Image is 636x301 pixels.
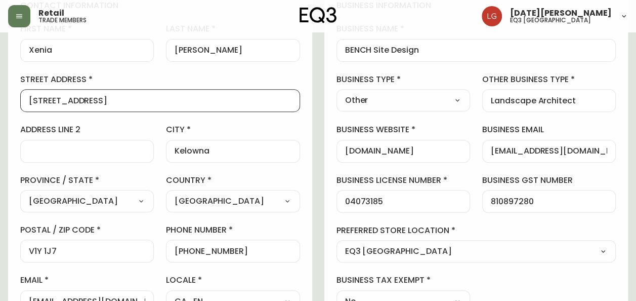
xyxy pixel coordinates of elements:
span: Retail [38,9,64,17]
img: logo [300,7,337,23]
img: 2638f148bab13be18035375ceda1d187 [482,6,502,26]
label: locale [166,275,300,286]
label: postal / zip code [20,224,154,236]
h5: trade members [38,17,87,23]
label: business email [482,124,616,135]
label: address line 2 [20,124,154,135]
label: business gst number [482,175,616,186]
label: country [166,175,300,186]
h5: eq3 [GEOGRAPHIC_DATA] [510,17,591,23]
label: phone number [166,224,300,236]
label: business license number [336,175,470,186]
label: city [166,124,300,135]
input: https://www.designshop.com [345,146,461,156]
label: email [20,275,154,286]
label: street address [20,74,300,85]
span: [DATE][PERSON_NAME] [510,9,612,17]
label: business type [336,74,470,85]
label: business website [336,124,470,135]
label: preferred store location [336,225,616,236]
label: other business type [482,74,616,85]
label: business tax exempt [336,275,470,286]
label: province / state [20,175,154,186]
